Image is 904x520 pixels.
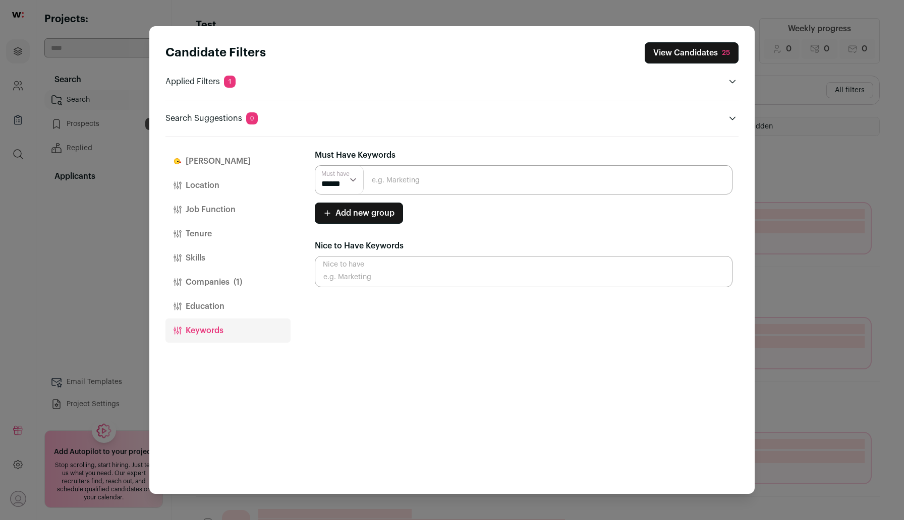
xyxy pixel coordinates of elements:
button: Education [165,294,291,318]
button: Add new group [315,203,403,224]
span: Add new group [335,207,394,219]
button: Close search preferences [645,42,739,63]
button: Keywords [165,318,291,343]
button: Companies(1) [165,270,291,294]
button: Open applied filters [726,76,739,88]
span: 1 [224,76,236,88]
input: e.g. Marketing [315,165,732,194]
button: Skills [165,246,291,270]
span: 0 [246,112,258,124]
button: [PERSON_NAME] [165,149,291,173]
p: Search Suggestions [165,112,258,124]
button: Tenure [165,222,291,246]
p: Applied Filters [165,76,236,88]
span: (1) [234,276,242,288]
label: Must Have Keywords [315,149,395,161]
input: e.g. Marketing [315,256,732,287]
span: Nice to Have Keywords [315,242,404,250]
button: Location [165,173,291,198]
button: Job Function [165,198,291,222]
div: 25 [722,48,730,58]
strong: Candidate Filters [165,47,266,59]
